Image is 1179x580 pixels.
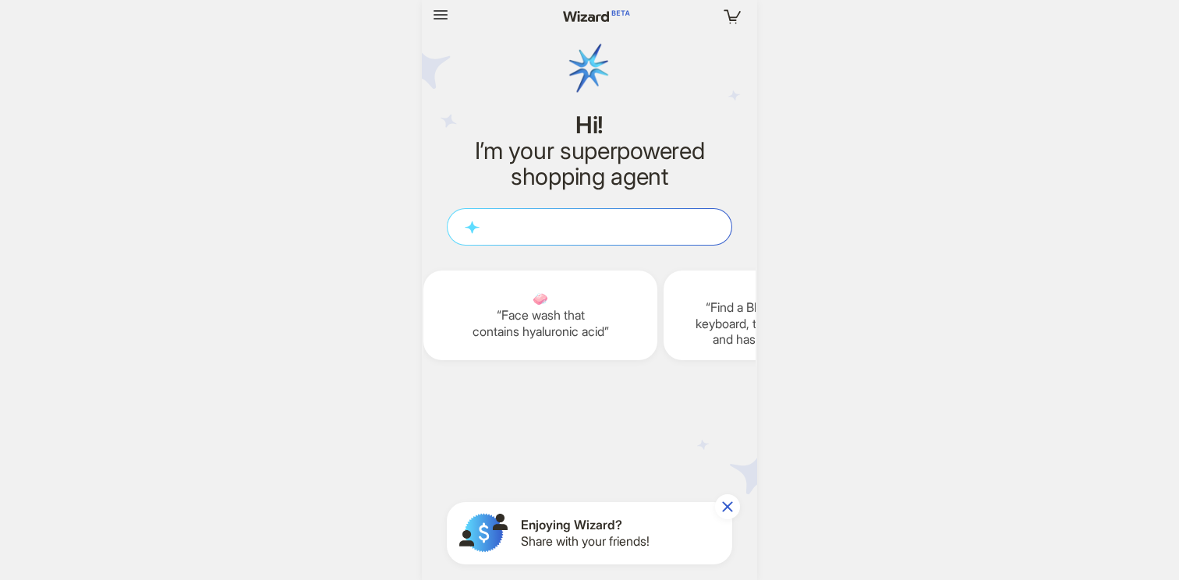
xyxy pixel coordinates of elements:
button: Enjoying Wizard?Share with your friends! [447,502,732,564]
div: 🧼Face wash that contains hyaluronic acid [423,271,657,360]
img: wizard logo [542,6,636,131]
h2: I’m your superpowered shopping agent [447,138,732,189]
span: ⌨️ [676,283,885,299]
h1: Hi! [447,112,732,138]
span: 🧼 [436,291,645,307]
span: Share with your friends! [521,533,650,550]
q: Find a Bluetooth computer keyboard, that is quiet, durable, and has long battery life. [676,299,885,348]
div: ⌨️Find a Bluetooth computer keyboard, that is quiet, durable, and has long battery life. [664,271,898,360]
span: Enjoying Wizard? [521,517,650,533]
q: Face wash that contains hyaluronic acid [436,307,645,340]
